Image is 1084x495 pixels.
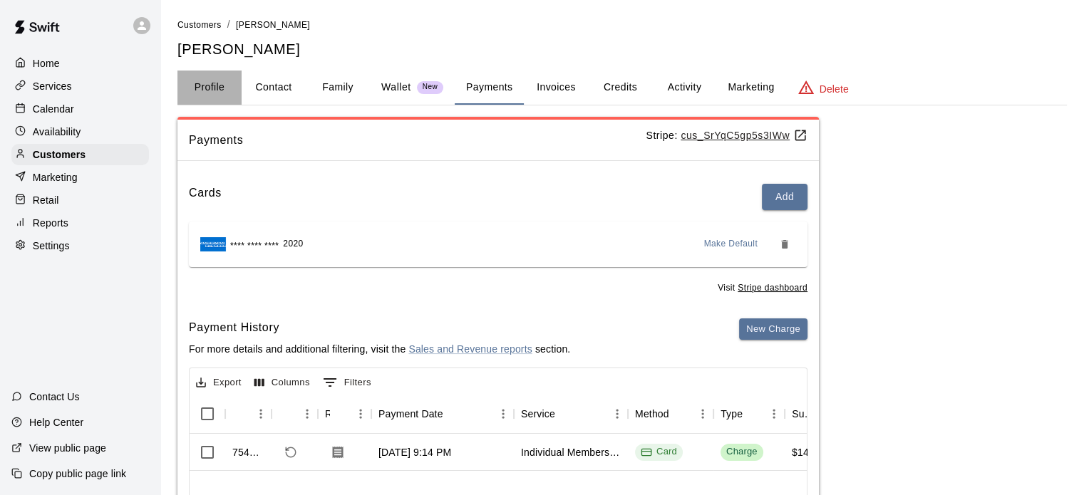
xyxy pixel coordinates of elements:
button: Sort [669,404,689,424]
button: Credits [588,71,652,105]
button: Menu [606,403,628,424]
button: Menu [250,403,272,424]
button: Export [192,372,245,394]
button: Select columns [251,372,314,394]
button: Menu [692,403,713,424]
div: Id [225,394,272,434]
div: Type [721,394,743,434]
button: Sort [330,404,350,424]
div: Method [628,394,713,434]
a: Availability [11,121,149,142]
button: Menu [763,403,785,424]
p: Stripe: [646,128,807,143]
a: Calendar [11,98,149,120]
p: Calendar [33,102,74,116]
p: Customers [33,147,86,162]
p: For more details and additional filtering, visit the section. [189,342,570,356]
div: Charge [726,445,758,459]
p: Marketing [33,170,78,184]
p: Copy public page link [29,467,126,481]
h6: Payment History [189,318,570,337]
p: Services [33,79,72,93]
button: Sort [443,404,463,424]
p: Wallet [381,80,411,95]
div: Card [641,445,677,459]
p: View public page [29,441,106,455]
p: Help Center [29,415,83,429]
button: Menu [350,403,371,424]
div: Payment Date [378,394,443,434]
button: New Charge [739,318,807,340]
button: Activity [652,71,716,105]
button: Remove [773,233,796,256]
span: Payments [189,131,646,150]
button: Make Default [698,233,764,256]
a: Home [11,53,149,74]
div: Method [635,394,669,434]
span: 2020 [283,237,303,251]
div: Aug 13, 2025, 9:14 PM [378,445,451,459]
p: Settings [33,239,70,253]
p: Delete [820,82,849,96]
span: Make Default [704,237,758,251]
a: Customers [177,19,222,30]
button: Sort [232,404,252,424]
p: Home [33,56,60,71]
span: [PERSON_NAME] [236,20,310,30]
a: Marketing [11,167,149,188]
a: Customers [11,144,149,165]
div: Service [521,394,555,434]
button: Add [762,184,807,210]
nav: breadcrumb [177,17,1067,33]
div: Refund [272,394,318,434]
button: Payments [455,71,524,105]
div: Payment Date [371,394,514,434]
button: Sort [555,404,575,424]
a: cus_SrYqC5gp5s3IWw [681,130,807,141]
span: Customers [177,20,222,30]
div: Subtotal [792,394,815,434]
button: Menu [296,403,318,424]
span: New [417,83,443,92]
button: Family [306,71,370,105]
a: Reports [11,212,149,234]
a: Sales and Revenue reports [408,343,532,355]
button: Show filters [319,371,375,394]
span: Visit [718,281,807,296]
div: Retail [11,189,149,211]
button: Invoices [524,71,588,105]
h5: [PERSON_NAME] [177,40,1067,59]
p: Retail [33,193,59,207]
button: Sort [743,404,763,424]
h6: Cards [189,184,222,210]
li: / [227,17,230,32]
p: Reports [33,216,68,230]
p: Availability [33,125,81,139]
div: Service [514,394,628,434]
button: Sort [279,404,299,424]
button: Download Receipt [325,439,351,465]
a: Services [11,75,149,97]
div: Receipt [318,394,371,434]
p: Contact Us [29,390,80,404]
div: Individual Membership [521,445,621,459]
a: Stripe dashboard [738,283,807,293]
button: Contact [242,71,306,105]
div: Type [713,394,785,434]
a: Settings [11,235,149,256]
button: Marketing [716,71,785,105]
span: Refund payment [279,440,303,464]
div: 754879 [232,445,264,459]
button: Menu [492,403,514,424]
div: Receipt [325,394,330,434]
img: Credit card brand logo [200,237,226,251]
